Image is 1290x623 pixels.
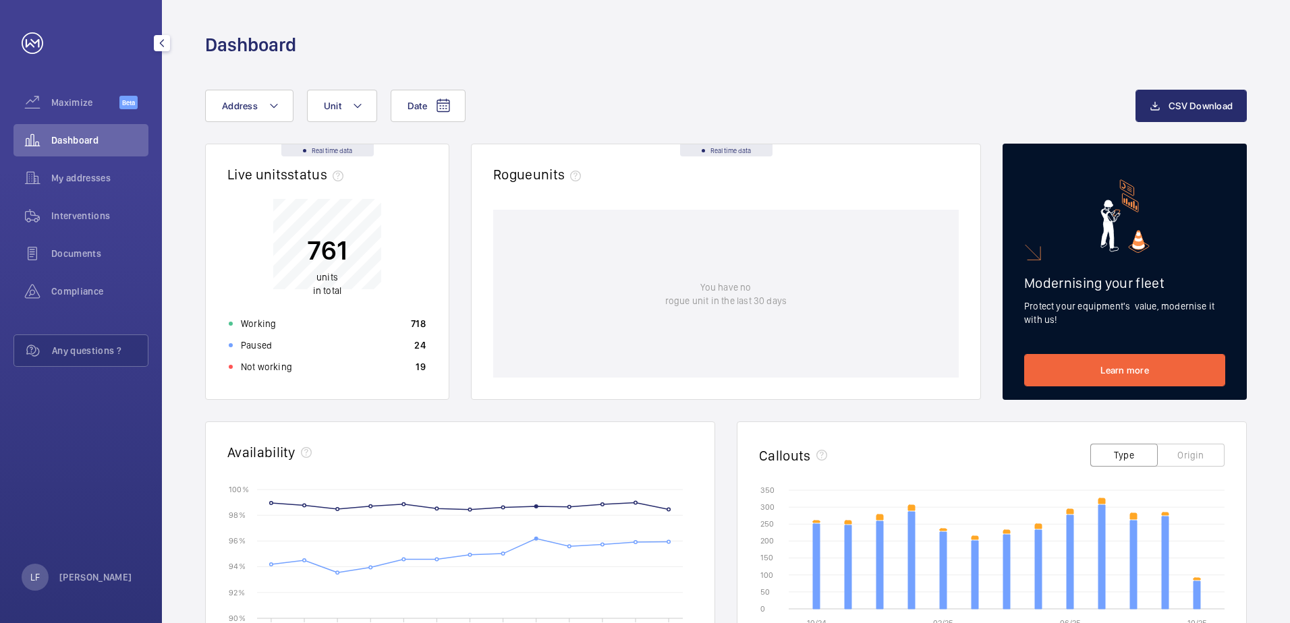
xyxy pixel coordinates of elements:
button: Type [1090,444,1158,467]
p: You have no rogue unit in the last 30 days [665,280,787,307]
text: 350 [760,485,775,495]
text: 150 [760,553,773,562]
text: 200 [760,536,774,545]
p: 718 [411,317,426,330]
a: Learn more [1024,354,1225,386]
p: LF [30,570,40,584]
text: 96 % [229,536,246,545]
text: 250 [760,519,774,529]
img: marketing-card.svg [1100,179,1150,253]
span: CSV Download [1169,100,1233,111]
p: Protect your equipment's value, modernise it with us! [1024,299,1225,326]
p: Paused [241,338,272,352]
span: units [533,166,587,183]
button: Date [391,90,466,122]
text: 100 [760,570,773,580]
span: Dashboard [51,133,148,147]
text: 50 [760,587,770,597]
span: Address [222,100,258,111]
div: Real time data [680,144,773,156]
p: [PERSON_NAME] [59,570,132,584]
text: 100 % [229,484,249,494]
span: Maximize [51,96,119,109]
button: Address [205,90,293,122]
h2: Live units [227,166,349,183]
p: Not working [241,360,292,374]
button: Origin [1157,444,1225,467]
text: 0 [760,604,765,614]
span: status [287,166,349,183]
span: Any questions ? [52,344,148,357]
h2: Modernising your fleet [1024,274,1225,291]
h1: Dashboard [205,32,296,57]
span: My addresses [51,171,148,185]
p: in total [307,270,347,297]
text: 98 % [229,510,246,520]
p: 19 [416,360,426,374]
h2: Callouts [759,447,811,464]
p: Working [241,317,276,330]
span: Beta [119,96,138,109]
span: Interventions [51,209,148,222]
p: 761 [307,233,347,267]
span: Documents [51,247,148,260]
h2: Rogue [493,166,586,183]
text: 90 % [229,613,246,622]
span: Unit [324,100,341,111]
text: 94 % [229,562,246,571]
h2: Availability [227,444,296,461]
text: 92 % [229,587,245,597]
span: Date [408,100,427,111]
button: CSV Download [1135,90,1247,122]
span: Compliance [51,285,148,298]
span: units [316,272,338,283]
text: 300 [760,502,775,512]
p: 24 [414,338,426,352]
div: Real time data [281,144,374,156]
button: Unit [307,90,377,122]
